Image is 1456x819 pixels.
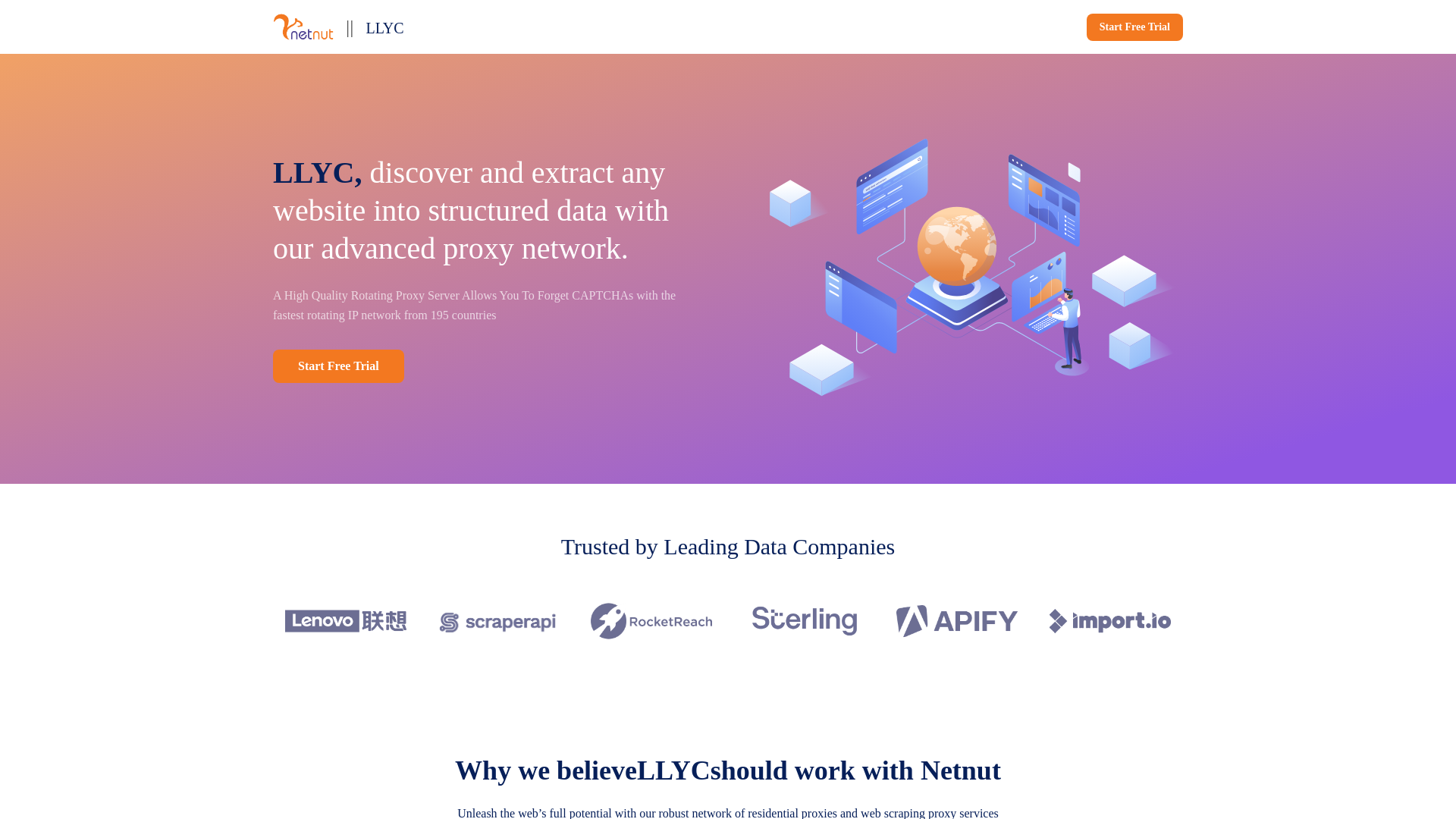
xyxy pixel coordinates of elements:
[455,755,1001,786] p: Why we believe should work with Netnut
[637,755,711,786] span: LLYC
[273,286,707,325] p: A High Quality Rotating Proxy Server Allows You To Forget CAPTCHAs with the fastest rotating IP n...
[561,529,896,563] p: Trusted by Leading Data Companies
[366,20,403,36] span: LLYC
[346,12,353,42] p: ||
[273,350,404,383] a: Start Free Trial
[273,154,707,268] p: discover and extract any website into structured data with our advanced proxy network.
[273,155,362,190] span: LLYC,
[1087,14,1183,41] a: Start Free Trial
